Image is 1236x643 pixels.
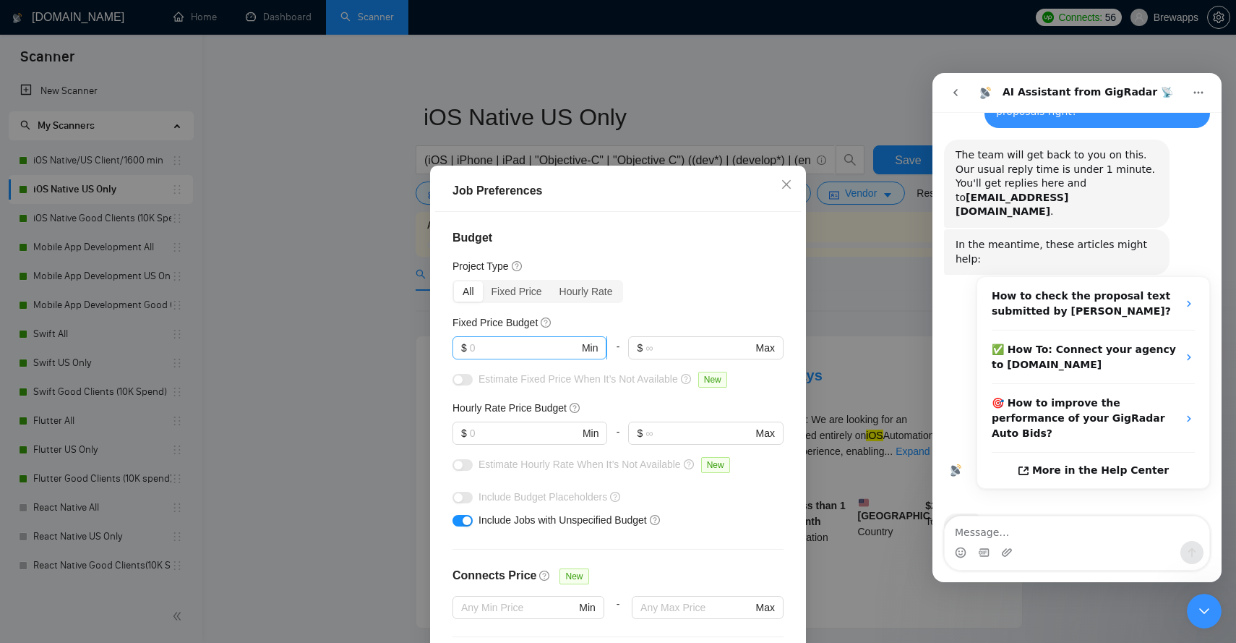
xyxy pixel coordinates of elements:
[684,459,695,470] span: question-circle
[452,229,784,247] h4: Budget
[461,425,467,441] span: $
[637,425,643,441] span: $
[767,166,806,205] button: Close
[698,372,727,388] span: New
[559,569,588,584] span: New
[781,179,792,190] span: close
[640,600,752,616] input: Any Max Price
[583,425,599,441] span: Min
[461,600,576,616] input: Any Min Price
[570,402,581,414] span: question-circle
[470,425,580,441] input: 0
[483,281,551,302] div: Fixed Price
[470,340,579,356] input: 0
[452,567,536,584] h4: Connects Price
[610,491,622,503] span: question-circle
[582,340,598,356] span: Min
[756,340,775,356] span: Max
[637,340,643,356] span: $
[478,514,647,526] span: Include Jobs with Unspecified Budget
[932,73,1222,582] iframe: Intercom live chat
[579,600,596,616] span: Min
[701,457,730,473] span: New
[478,459,681,470] span: Estimate Hourly Rate When It’s Not Available
[539,570,551,582] span: question-circle
[452,258,509,274] h5: Project Type
[454,281,483,302] div: All
[650,514,661,526] span: question-circle
[645,425,752,441] input: ∞
[756,600,775,616] span: Max
[541,317,552,328] span: question-circle
[452,315,538,331] h5: Fixed Price Budget
[681,373,692,385] span: question-circle
[461,340,467,356] span: $
[604,596,632,636] div: -
[1187,594,1222,629] iframe: Intercom live chat
[478,491,607,503] span: Include Budget Placeholders
[551,281,622,302] div: Hourly Rate
[512,260,523,272] span: question-circle
[478,373,678,385] span: Estimate Fixed Price When It’s Not Available
[756,425,775,441] span: Max
[452,182,784,200] div: Job Preferences
[607,422,628,456] div: -
[645,340,752,356] input: ∞
[452,400,567,416] h5: Hourly Rate Price Budget
[607,336,628,371] div: -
